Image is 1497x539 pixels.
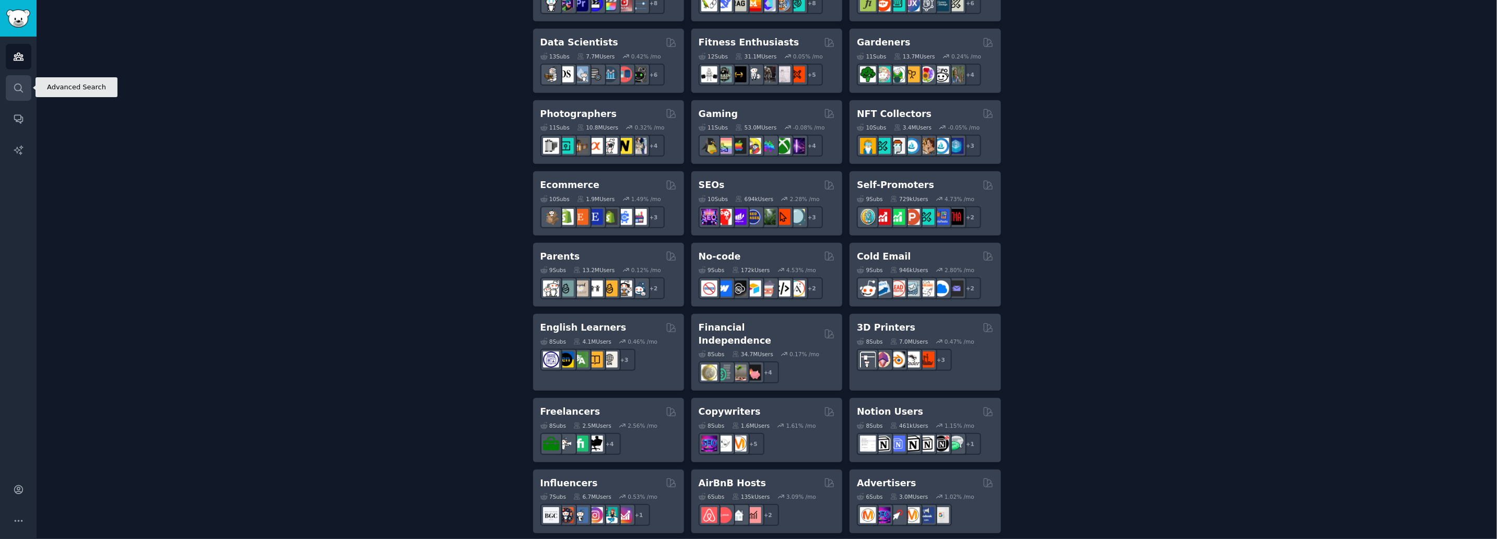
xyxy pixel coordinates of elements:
img: The_SEO [789,209,805,225]
img: socialmedia [558,507,574,523]
img: ender3 [904,351,920,368]
div: 0.12 % /mo [631,266,661,274]
div: + 4 [643,135,665,157]
img: 3Dmodeling [875,351,891,368]
img: OpenSeaNFT [904,138,920,154]
div: 2.80 % /mo [945,266,974,274]
div: 8 Sub s [699,350,725,358]
img: linux_gaming [701,138,717,154]
img: Nikon [616,138,632,154]
div: 13.7M Users [894,53,935,60]
img: analytics [602,66,618,83]
h2: AirBnB Hosts [699,477,766,490]
img: CryptoArt [918,138,935,154]
img: ecommerce_growth [631,209,647,225]
img: notioncreations [875,436,891,452]
h2: Copywriters [699,405,761,418]
div: + 2 [801,277,823,299]
img: ecommercemarketing [616,209,632,225]
div: 3.09 % /mo [786,493,816,500]
img: fitness30plus [760,66,776,83]
img: Notiontemplates [860,436,876,452]
div: 9 Sub s [857,195,883,203]
img: KeepWriting [716,436,732,452]
img: Learn_English [602,351,618,368]
div: 8 Sub s [699,422,725,429]
img: Fire [730,365,747,381]
div: 34.7M Users [732,350,773,358]
img: gamers [760,138,776,154]
img: NoCodeMovement [774,280,791,297]
img: BestNotionTemplates [933,436,949,452]
div: 10 Sub s [699,195,728,203]
img: language_exchange [572,351,588,368]
img: NFTMarketplace [875,138,891,154]
img: personaltraining [789,66,805,83]
div: + 2 [643,277,665,299]
div: 9 Sub s [699,266,725,274]
div: 8 Sub s [857,338,883,345]
h2: Data Scientists [540,36,618,49]
div: 6.7M Users [573,493,611,500]
img: NFTmarket [889,138,905,154]
div: 4.1M Users [573,338,611,345]
img: AnalogCommunity [572,138,588,154]
img: data [631,66,647,83]
img: weightroom [745,66,761,83]
img: UKPersonalFinance [701,365,717,381]
div: + 4 [801,135,823,157]
img: webflow [716,280,732,297]
img: nocode [701,280,717,297]
div: 694k Users [735,195,773,203]
div: + 4 [959,64,981,86]
h2: SEOs [699,179,725,192]
div: 1.15 % /mo [945,422,974,429]
img: flowers [918,66,935,83]
img: Freelancers [587,436,603,452]
div: + 3 [930,349,952,371]
div: 12 Sub s [699,53,728,60]
img: sales [860,280,876,297]
h2: Notion Users [857,405,923,418]
img: content_marketing [730,436,747,452]
img: NotionGeeks [904,436,920,452]
img: DigitalItems [948,138,964,154]
img: beyondthebump [572,280,588,297]
div: 0.32 % /mo [635,124,665,131]
img: Adalo [789,280,805,297]
h2: Self-Promoters [857,179,934,192]
div: -0.05 % /mo [948,124,980,131]
h2: Influencers [540,477,598,490]
div: 10 Sub s [857,124,886,131]
h2: Fitness Enthusiasts [699,36,799,49]
div: 0.47 % /mo [945,338,974,345]
img: alphaandbetausers [918,209,935,225]
div: + 3 [959,135,981,157]
div: + 6 [643,64,665,86]
div: 8 Sub s [857,422,883,429]
h2: 3D Printers [857,321,915,334]
img: streetphotography [558,138,574,154]
div: 7.7M Users [577,53,615,60]
img: Emailmarketing [875,280,891,297]
img: GymMotivation [716,66,732,83]
img: marketing [860,507,876,523]
img: MachineLearning [543,66,559,83]
div: + 4 [757,361,779,383]
div: 0.17 % /mo [789,350,819,358]
img: youtubepromotion [875,209,891,225]
div: 11 Sub s [540,124,570,131]
img: LeadGeneration [889,280,905,297]
img: vegetablegardening [860,66,876,83]
img: macgaming [730,138,747,154]
img: 3Dprinting [860,351,876,368]
img: daddit [543,280,559,297]
img: dropship [543,209,559,225]
div: 0.24 % /mo [951,53,981,60]
div: 1.6M Users [732,422,770,429]
img: AirBnBInvesting [745,507,761,523]
img: SEO [875,507,891,523]
img: parentsofmultiples [616,280,632,297]
img: analog [543,138,559,154]
div: 729k Users [890,195,928,203]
